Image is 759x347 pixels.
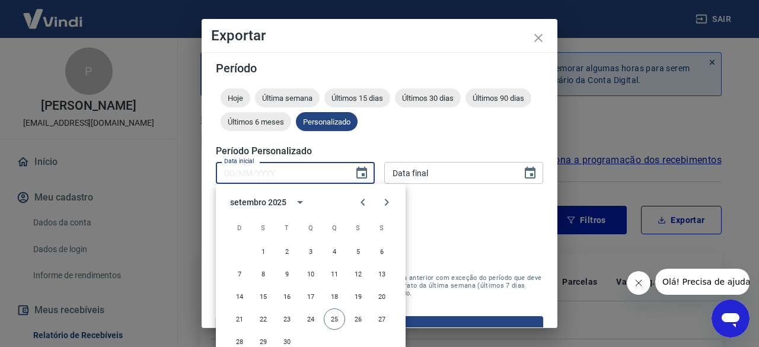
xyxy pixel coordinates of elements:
button: 13 [371,263,393,285]
button: 25 [324,308,345,330]
button: 12 [347,263,369,285]
div: Últimos 15 dias [324,88,390,107]
button: 19 [347,286,369,307]
button: 10 [300,263,321,285]
span: quinta-feira [324,216,345,240]
button: 15 [253,286,274,307]
span: Últimos 15 dias [324,94,390,103]
button: Choose date [518,161,542,185]
span: Olá! Precisa de ajuda? [7,8,100,18]
button: 9 [276,263,298,285]
span: quarta-feira [300,216,321,240]
button: 26 [347,308,369,330]
div: Últimos 6 meses [221,112,291,131]
div: setembro 2025 [230,196,286,209]
button: 24 [300,308,321,330]
button: 16 [276,286,298,307]
div: Últimos 30 dias [395,88,461,107]
h4: Exportar [211,28,548,43]
span: sábado [371,216,393,240]
div: Personalizado [296,112,358,131]
span: Hoje [221,94,250,103]
button: 11 [324,263,345,285]
button: 22 [253,308,274,330]
label: Data inicial [224,157,254,165]
span: Últimos 90 dias [465,94,531,103]
div: Últimos 90 dias [465,88,531,107]
button: Previous month [351,190,375,214]
span: terça-feira [276,216,298,240]
input: DD/MM/YYYY [384,162,514,184]
span: Últimos 6 meses [221,117,291,126]
button: 18 [324,286,345,307]
button: 3 [300,241,321,262]
button: 4 [324,241,345,262]
button: close [524,24,553,52]
button: 8 [253,263,274,285]
button: 23 [276,308,298,330]
span: Últimos 30 dias [395,94,461,103]
button: calendar view is open, switch to year view [290,192,310,212]
button: Next month [375,190,398,214]
span: sexta-feira [347,216,369,240]
button: 1 [253,241,274,262]
div: Hoje [221,88,250,107]
button: 27 [371,308,393,330]
span: Personalizado [296,117,358,126]
iframe: Mensagem da empresa [655,269,750,295]
button: Choose date [350,161,374,185]
span: Última semana [255,94,320,103]
iframe: Botão para abrir a janela de mensagens [712,300,750,338]
button: 5 [347,241,369,262]
button: 14 [229,286,250,307]
button: 20 [371,286,393,307]
button: 17 [300,286,321,307]
button: 7 [229,263,250,285]
button: 6 [371,241,393,262]
h5: Período [216,62,543,74]
button: 21 [229,308,250,330]
div: Última semana [255,88,320,107]
span: segunda-feira [253,216,274,240]
h5: Período Personalizado [216,145,543,157]
span: domingo [229,216,250,240]
button: 2 [276,241,298,262]
iframe: Fechar mensagem [627,271,650,295]
input: DD/MM/YYYY [216,162,345,184]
